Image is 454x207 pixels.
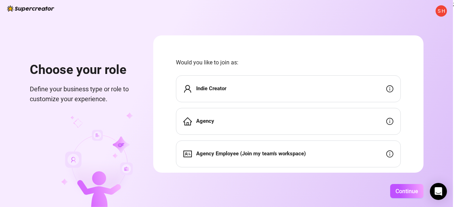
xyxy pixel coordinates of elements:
span: info-circle [386,118,393,125]
h1: Choose your role [30,62,136,78]
span: info-circle [386,85,393,92]
strong: Agency Employee (Join my team's workspace) [196,150,306,157]
button: Continue [390,184,423,198]
span: Define your business type or role to customize your experience. [30,84,136,104]
span: info-circle [386,150,393,157]
span: home [183,117,192,126]
strong: Indie Creator [196,85,226,92]
span: idcard [183,150,192,158]
div: Open Intercom Messenger [430,183,447,200]
span: S H [438,7,445,15]
span: user [183,85,192,93]
span: Continue [395,188,418,195]
img: logo [7,5,54,12]
strong: Agency [196,118,214,124]
span: Would you like to join as: [176,58,401,67]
